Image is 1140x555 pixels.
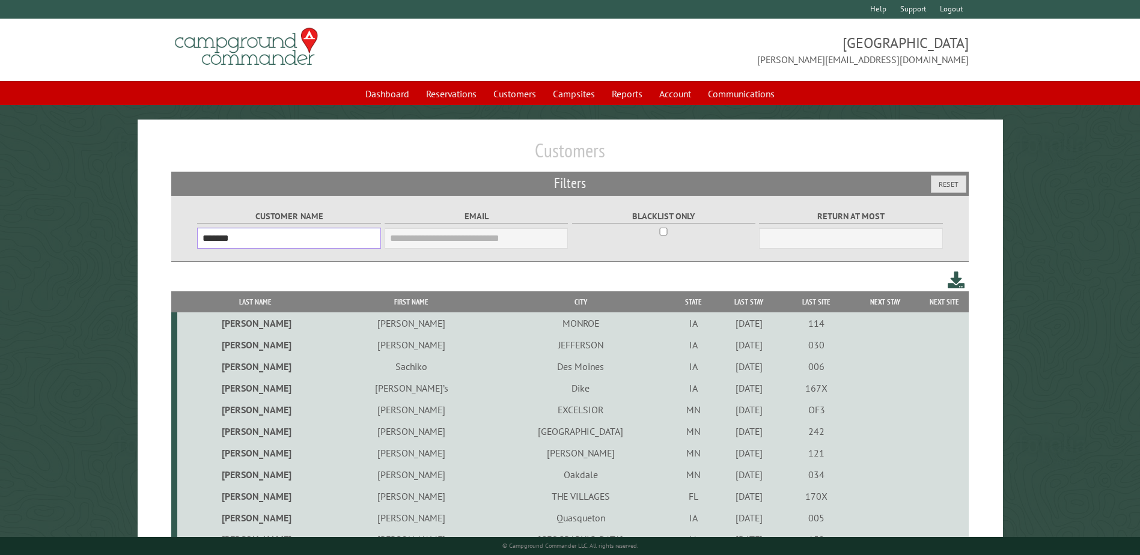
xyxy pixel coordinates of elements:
td: [PERSON_NAME] [333,420,490,442]
th: First Name [333,291,490,312]
td: MN [671,420,715,442]
a: Customers [486,82,543,105]
td: [GEOGRAPHIC_DATA] [490,420,671,442]
td: [PERSON_NAME] [177,442,333,464]
a: Dashboard [358,82,416,105]
td: [PERSON_NAME] [177,334,333,356]
td: 170X [783,485,850,507]
div: [DATE] [717,382,781,394]
td: 030 [783,334,850,356]
td: [PERSON_NAME] [177,485,333,507]
td: 121 [783,442,850,464]
th: Last Site [783,291,850,312]
a: Campsites [546,82,602,105]
th: Last Stay [715,291,783,312]
td: 152 [783,529,850,550]
img: Campground Commander [171,23,322,70]
div: [DATE] [717,447,781,459]
td: [PERSON_NAME]’s [333,377,490,399]
a: Communications [701,82,782,105]
td: [PERSON_NAME] [177,399,333,420]
div: [DATE] [717,404,781,416]
td: [PERSON_NAME] [333,464,490,485]
label: Email [385,210,568,223]
td: [PERSON_NAME] [177,356,333,377]
td: IA [671,356,715,377]
td: Des Moines [490,356,671,377]
td: 006 [783,356,850,377]
td: MN [671,464,715,485]
td: [GEOGRAPHIC_DATA] [490,529,671,550]
td: Oakdale [490,464,671,485]
h1: Customers [171,139,968,172]
td: [PERSON_NAME] [177,507,333,529]
td: [PERSON_NAME] [177,529,333,550]
div: [DATE] [717,317,781,329]
td: 167X [783,377,850,399]
div: [DATE] [717,360,781,372]
td: [PERSON_NAME] [333,485,490,507]
td: [PERSON_NAME] [333,312,490,334]
td: [PERSON_NAME] [490,442,671,464]
label: Customer Name [197,210,380,223]
td: [PERSON_NAME] [177,464,333,485]
th: State [671,291,715,312]
span: [GEOGRAPHIC_DATA] [PERSON_NAME][EMAIL_ADDRESS][DOMAIN_NAME] [570,33,969,67]
a: Reservations [419,82,484,105]
td: [PERSON_NAME] [333,529,490,550]
div: [DATE] [717,533,781,545]
div: [DATE] [717,425,781,437]
td: IA [671,377,715,399]
th: City [490,291,671,312]
td: MONROE [490,312,671,334]
td: 005 [783,507,850,529]
button: Reset [931,175,966,193]
td: JEFFERSON [490,334,671,356]
td: Sachiko [333,356,490,377]
div: [DATE] [717,469,781,481]
td: IA [671,529,715,550]
td: EXCELSIOR [490,399,671,420]
td: [PERSON_NAME] [333,507,490,529]
a: Reports [605,82,650,105]
td: THE VILLAGES [490,485,671,507]
td: [PERSON_NAME] [333,399,490,420]
div: [DATE] [717,339,781,351]
td: 114 [783,312,850,334]
td: Dike [490,377,671,399]
th: Next Stay [850,291,920,312]
div: [DATE] [717,512,781,524]
td: MN [671,399,715,420]
td: [PERSON_NAME] [177,312,333,334]
td: Quasqueton [490,507,671,529]
td: MN [671,442,715,464]
a: Account [652,82,698,105]
div: [DATE] [717,490,781,502]
small: © Campground Commander LLC. All rights reserved. [502,542,638,550]
label: Return at most [759,210,942,223]
td: OF3 [783,399,850,420]
td: [PERSON_NAME] [333,334,490,356]
a: Download this customer list (.csv) [948,269,965,291]
td: [PERSON_NAME] [177,377,333,399]
td: IA [671,507,715,529]
th: Next Site [921,291,969,312]
td: [PERSON_NAME] [333,442,490,464]
td: IA [671,334,715,356]
th: Last Name [177,291,333,312]
td: IA [671,312,715,334]
h2: Filters [171,172,968,195]
label: Blacklist only [572,210,755,223]
td: 034 [783,464,850,485]
td: FL [671,485,715,507]
td: 242 [783,420,850,442]
td: [PERSON_NAME] [177,420,333,442]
